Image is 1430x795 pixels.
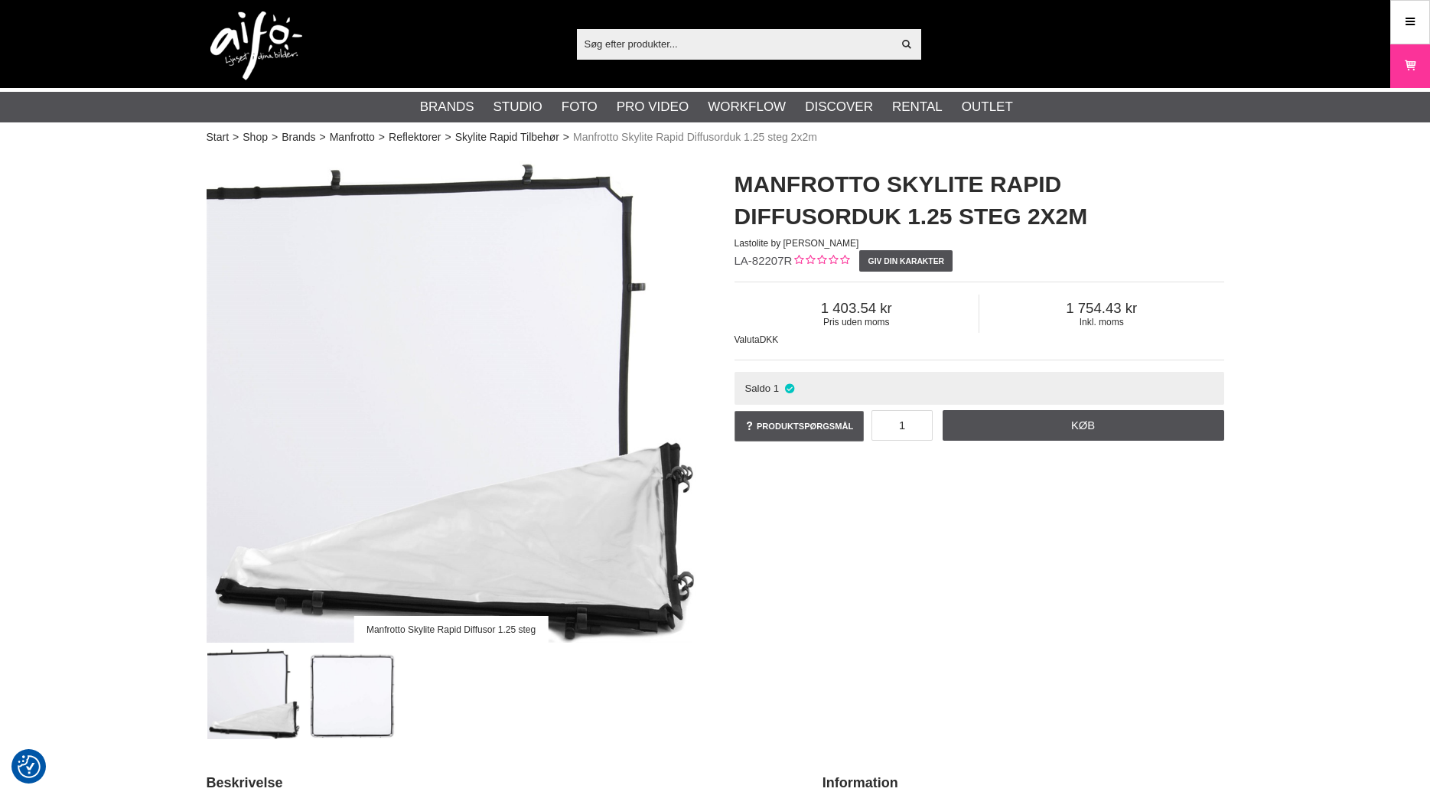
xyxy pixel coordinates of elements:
img: Manfrotto Skylite Rapid Diffusor 1.25 steg [207,153,696,643]
button: Samtykkepræferencer [18,753,41,780]
a: Manfrotto [330,129,375,145]
a: Shop [243,129,268,145]
span: LA-82207R [735,254,793,267]
span: Inkl. moms [979,317,1224,327]
a: Giv din karakter [859,250,953,272]
span: Saldo [744,383,770,394]
a: Køb [943,410,1224,441]
span: Valuta [735,334,760,345]
img: Manfrotto Skylite Rapid Diffusor 1.25 steg [207,647,300,739]
span: 1 754.43 [979,300,1224,317]
div: Kundebed&#248;mmelse: 0 [792,253,849,269]
a: Pro Video [617,97,689,117]
a: Outlet [962,97,1013,117]
a: Rental [892,97,943,117]
a: Start [207,129,230,145]
h2: Beskrivelse [207,774,784,793]
a: Brands [420,97,474,117]
i: På lager [783,383,796,394]
span: 1 [774,383,779,394]
span: > [563,129,569,145]
a: Produktspørgsmål [735,411,865,441]
span: DKK [760,334,779,345]
span: Manfrotto Skylite Rapid Diffusorduk 1.25 steg 2x2m [573,129,817,145]
img: Revisit consent button [18,755,41,778]
a: Workflow [708,97,786,117]
a: Studio [493,97,542,117]
a: Foto [562,97,598,117]
img: logo.png [210,11,302,80]
a: Brands [282,129,315,145]
span: > [320,129,326,145]
h2: Information [822,774,1224,793]
h1: Manfrotto Skylite Rapid Diffusorduk 1.25 steg 2x2m [735,168,1224,233]
span: Lastolite by [PERSON_NAME] [735,238,859,249]
span: > [272,129,278,145]
span: 1 403.54 [735,300,979,317]
a: Discover [805,97,873,117]
span: > [445,129,451,145]
span: > [233,129,239,145]
div: Manfrotto Skylite Rapid Diffusor 1.25 steg [353,616,549,643]
a: Reflektorer [389,129,441,145]
a: Skylite Rapid Tilbehør [455,129,559,145]
input: Søg efter produkter... [577,32,893,55]
span: Pris uden moms [735,317,979,327]
span: > [379,129,385,145]
img: Monterad i Skyliteram (ram ingår ej) [306,647,399,739]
